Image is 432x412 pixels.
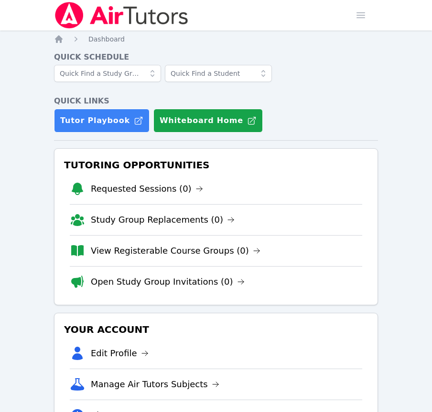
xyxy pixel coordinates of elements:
a: Open Study Group Invitations (0) [91,275,245,288]
a: View Registerable Course Groups (0) [91,244,260,257]
a: Tutor Playbook [54,109,150,133]
h4: Quick Links [54,95,378,107]
input: Quick Find a Study Group [54,65,161,82]
img: Air Tutors [54,2,189,29]
h3: Your Account [62,321,370,338]
span: Dashboard [88,35,125,43]
button: Whiteboard Home [153,109,263,133]
a: Study Group Replacements (0) [91,213,235,227]
h3: Tutoring Opportunities [62,156,370,174]
nav: Breadcrumb [54,34,378,44]
h4: Quick Schedule [54,51,378,63]
a: Manage Air Tutors Subjects [91,378,219,391]
a: Requested Sessions (0) [91,182,203,196]
a: Edit Profile [91,347,149,360]
input: Quick Find a Student [165,65,272,82]
a: Dashboard [88,34,125,44]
